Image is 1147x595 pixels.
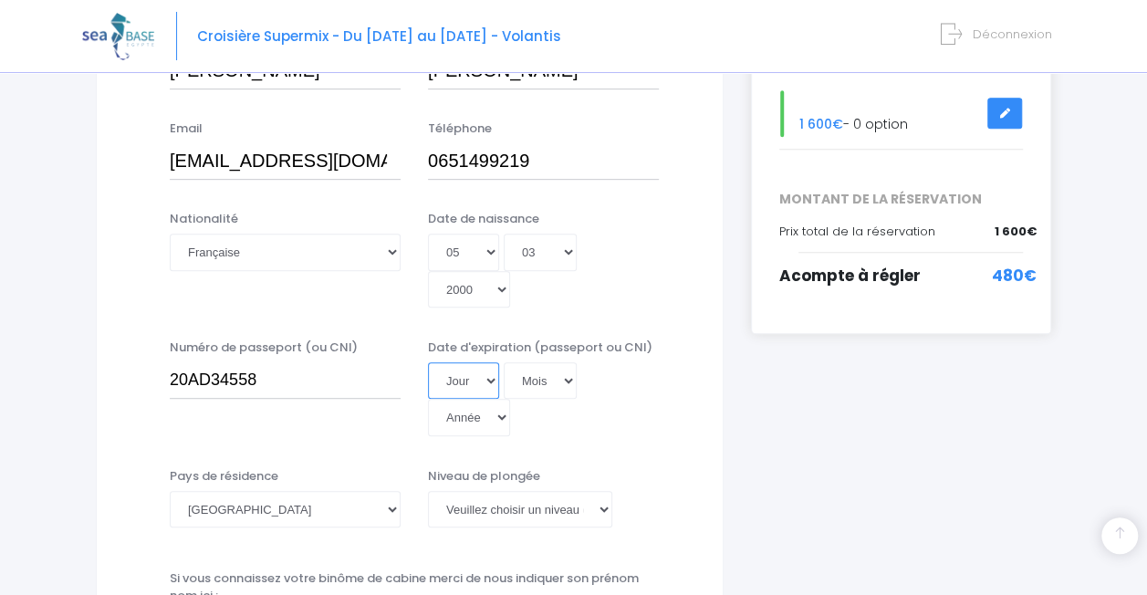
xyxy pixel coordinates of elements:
[428,339,652,357] label: Date d'expiration (passeport ou CNI)
[170,467,278,485] label: Pays de résidence
[779,223,935,240] span: Prix total de la réservation
[428,210,539,228] label: Date de naissance
[992,265,1037,288] span: 480€
[170,339,358,357] label: Numéro de passeport (ou CNI)
[799,115,843,133] span: 1 600€
[197,26,561,46] span: Croisière Supermix - Du [DATE] au [DATE] - Volantis
[766,90,1037,137] div: - 0 option
[170,120,203,138] label: Email
[995,223,1037,241] span: 1 600€
[428,120,492,138] label: Téléphone
[973,26,1052,43] span: Déconnexion
[766,190,1037,209] span: MONTANT DE LA RÉSERVATION
[428,467,540,485] label: Niveau de plongée
[170,210,238,228] label: Nationalité
[779,265,921,287] span: Acompte à régler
